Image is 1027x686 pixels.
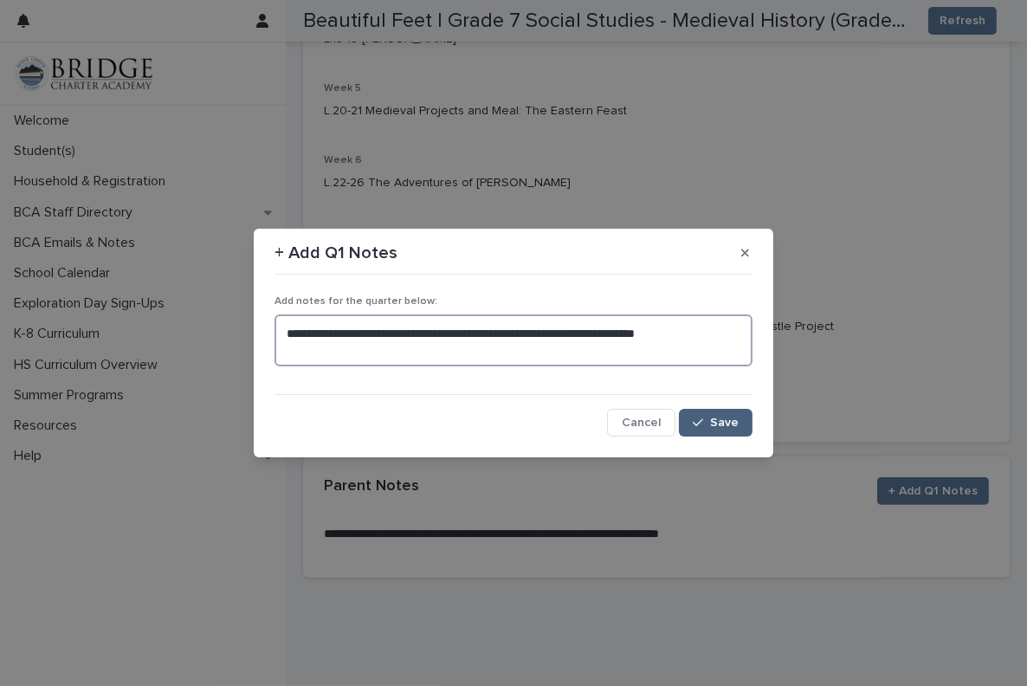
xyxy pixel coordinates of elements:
[607,409,675,437] button: Cancel
[710,417,739,429] span: Save
[679,409,752,437] button: Save
[275,296,437,307] span: Add notes for the quarter below:
[622,417,661,429] span: Cancel
[275,243,397,263] p: + Add Q1 Notes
